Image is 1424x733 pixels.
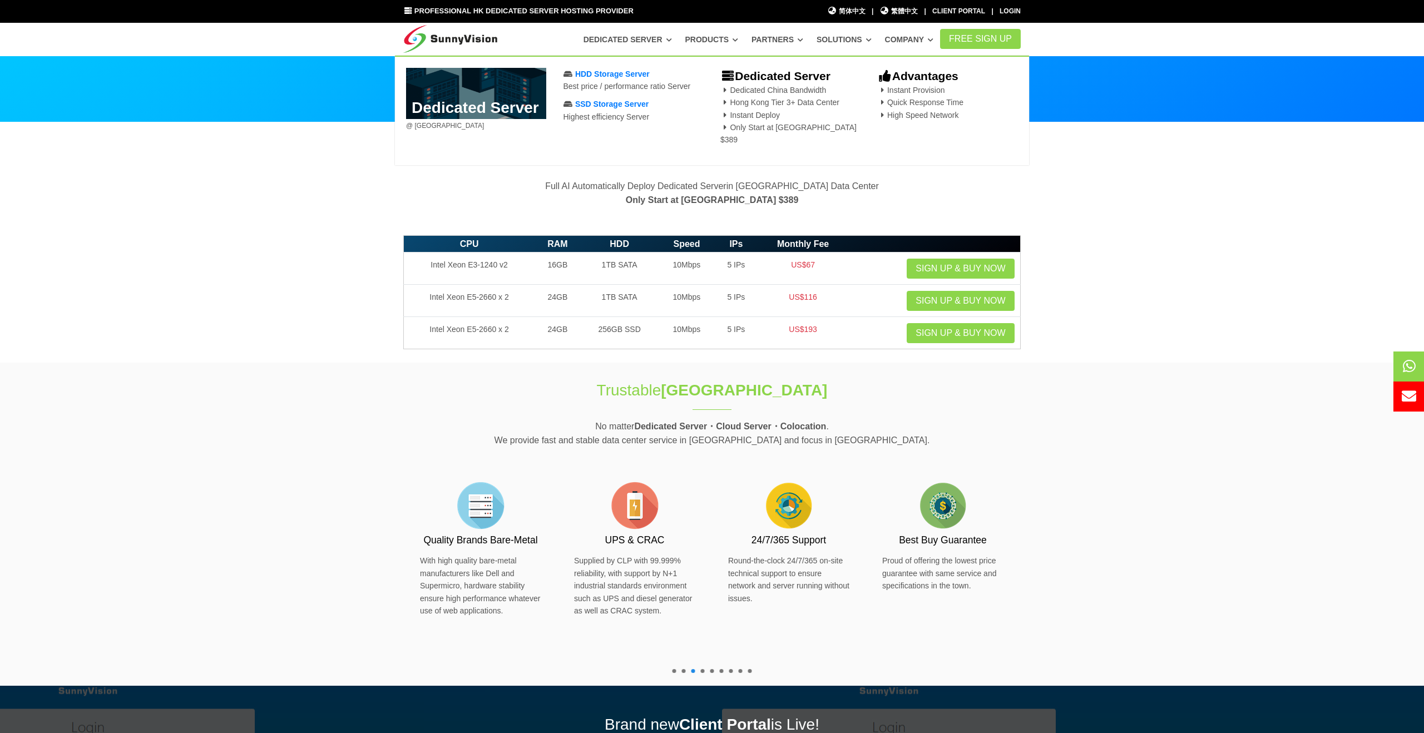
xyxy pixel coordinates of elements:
a: SSD Storage ServerHighest efficiency Server [563,100,649,121]
span: HDD Storage Server [575,70,650,78]
td: 10Mbps [659,317,715,349]
th: Speed [659,235,715,252]
a: 繁體中文 [880,6,918,17]
p: With high quality bare-metal manufacturers like Dell and Supermicro, hardware stability ensure hi... [420,554,541,617]
h3: 24/7/365 Support [728,533,849,547]
td: 5 IPs [715,252,757,285]
img: flat-server-alt.png [453,478,508,533]
img: flat-price.png [915,478,971,533]
img: flat-cog-cycle.png [761,478,817,533]
a: 简体中文 [827,6,866,17]
a: HDD Storage ServerBest price / performance ratio Server [563,70,690,91]
li: | [872,6,873,17]
img: flat-battery.png [607,478,662,533]
span: Dedicated China Bandwidth Hong Kong Tier 3+ Data Center Instant Deploy Only Start at [GEOGRAPHIC_... [720,86,857,145]
td: US$67 [757,252,848,285]
a: Company [885,29,934,49]
li: | [991,6,993,17]
td: US$193 [757,317,848,349]
span: Professional HK Dedicated Server Hosting Provider [414,7,634,15]
a: Sign up & Buy Now [907,323,1014,343]
th: CPU [404,235,535,252]
th: RAM [535,235,581,252]
div: Dedicated Server [395,56,1029,165]
strong: Dedicated Server・Cloud Server・Colocation [634,422,826,431]
strong: [GEOGRAPHIC_DATA] [661,382,827,399]
p: Round-the-clock 24/7/365 on-site technical support to ensure network and server running without i... [728,554,849,605]
td: 10Mbps [659,285,715,317]
td: 10Mbps [659,252,715,285]
p: Full AI Automatically Deploy Dedicated Serverin [GEOGRAPHIC_DATA] Data Center [403,179,1021,207]
td: 16GB [535,252,581,285]
h3: Best Buy Guarantee [882,533,1003,547]
h3: Quality Brands Bare-Metal [420,533,541,547]
h1: Trustable [527,379,897,401]
th: IPs [715,235,757,252]
td: 5 IPs [715,285,757,317]
p: Proud of offering the lowest price guarantee with same service and specifications in the town. [882,554,1003,592]
td: Intel Xeon E5-2660 x 2 [404,285,535,317]
p: No matter . We provide fast and stable data center service in [GEOGRAPHIC_DATA] and focus in [GEO... [403,419,1021,448]
td: US$116 [757,285,848,317]
td: 24GB [535,317,581,349]
th: Monthly Fee [757,235,848,252]
td: 5 IPs [715,317,757,349]
b: Advantages [877,70,958,82]
a: Sign up & Buy Now [907,291,1014,311]
span: Instant Provision Quick Response Time High Speed Network [877,86,963,120]
strong: Client Portal [679,716,771,733]
td: 24GB [535,285,581,317]
b: Dedicated Server [720,70,830,82]
a: FREE Sign Up [940,29,1021,49]
p: Supplied by CLP with 99.999% reliability, with support by N+1 industrial standards environment su... [574,554,695,617]
span: SSD Storage Server [575,100,649,108]
td: Intel Xeon E5-2660 x 2 [404,317,535,349]
td: 1TB SATA [581,285,659,317]
a: Login [1000,7,1021,15]
a: Products [685,29,738,49]
a: Partners [751,29,803,49]
a: Solutions [817,29,872,49]
a: Dedicated Server [584,29,672,49]
a: Sign up & Buy Now [907,259,1014,279]
th: HDD [581,235,659,252]
td: 256GB SSD [581,317,659,349]
a: Client Portal [932,7,985,15]
td: 1TB SATA [581,252,659,285]
h3: UPS & CRAC [574,533,695,547]
td: Intel Xeon E3-1240 v2 [404,252,535,285]
li: | [924,6,926,17]
strong: Only Start at [GEOGRAPHIC_DATA] $389 [626,195,799,205]
span: @ [GEOGRAPHIC_DATA] [406,122,484,130]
